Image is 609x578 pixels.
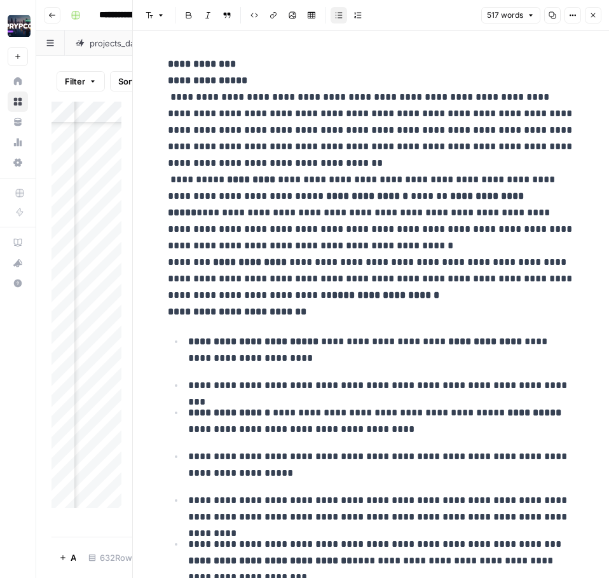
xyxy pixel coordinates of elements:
[481,7,540,24] button: 517 words
[8,10,28,42] button: Workspace: PRYPCO One
[65,30,228,56] a: projects_database_v1_1_of_2
[8,232,28,253] a: AirOps Academy
[8,91,28,112] a: Browse
[71,551,76,564] span: Add Row
[57,71,105,91] button: Filter
[8,253,28,273] button: What's new?
[8,152,28,173] a: Settings
[8,132,28,152] a: Usage
[8,112,28,132] a: Your Data
[90,37,203,50] div: projects_database_v1_1_of_2
[65,75,85,88] span: Filter
[83,548,142,568] div: 632 Rows
[118,75,135,88] span: Sort
[8,273,28,293] button: Help + Support
[51,548,83,568] button: Add Row
[110,71,154,91] button: Sort
[8,15,31,37] img: PRYPCO One Logo
[8,253,27,272] div: What's new?
[487,10,523,21] span: 517 words
[8,71,28,91] a: Home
